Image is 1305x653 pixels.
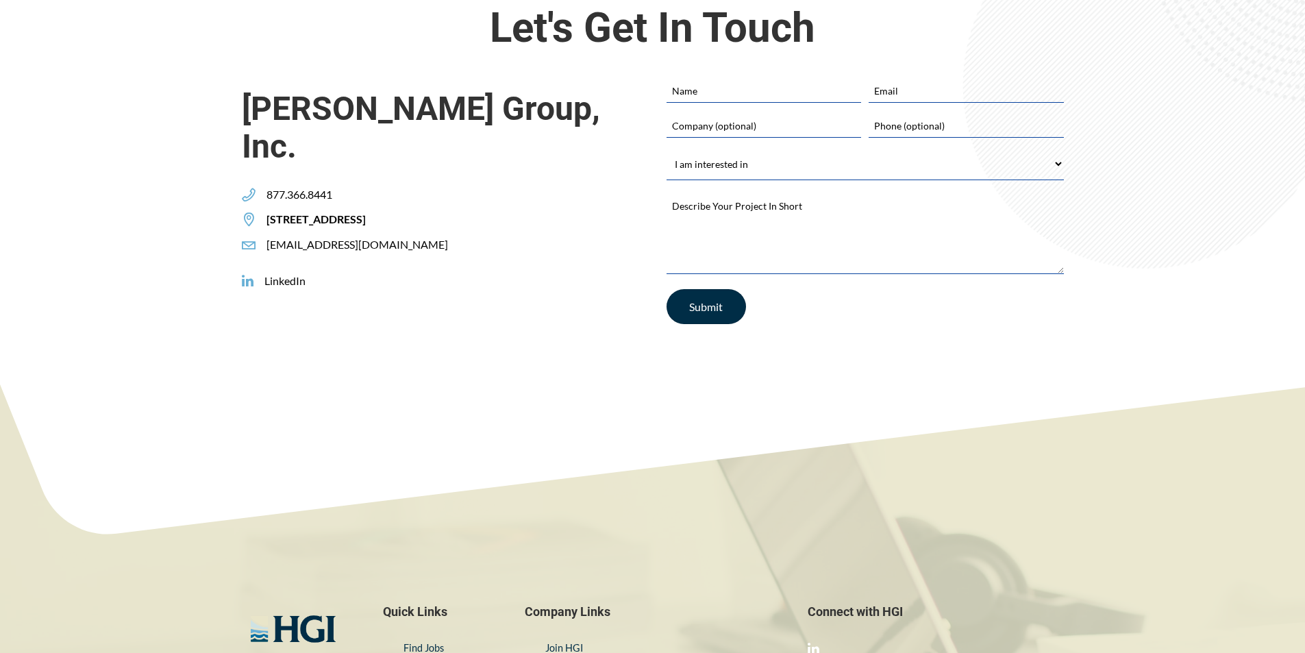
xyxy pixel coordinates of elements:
[808,604,1063,619] span: Connect with HGI
[256,188,332,202] span: 877.366.8441
[242,212,366,227] a: [STREET_ADDRESS]
[256,212,366,227] span: [STREET_ADDRESS]
[383,604,497,619] span: Quick Links
[242,274,306,288] a: LinkedIn
[253,274,306,288] span: LinkedIn
[242,238,448,252] a: [EMAIL_ADDRESS][DOMAIN_NAME]
[242,90,639,165] span: [PERSON_NAME] Group, Inc.
[667,79,861,102] input: Name
[869,79,1063,102] input: Email
[525,604,780,619] span: Company Links
[242,188,332,202] a: 877.366.8441
[667,289,746,324] input: Submit
[869,114,1063,137] input: Phone (optional)
[256,238,448,252] span: [EMAIL_ADDRESS][DOMAIN_NAME]
[667,114,861,137] input: Company (optional)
